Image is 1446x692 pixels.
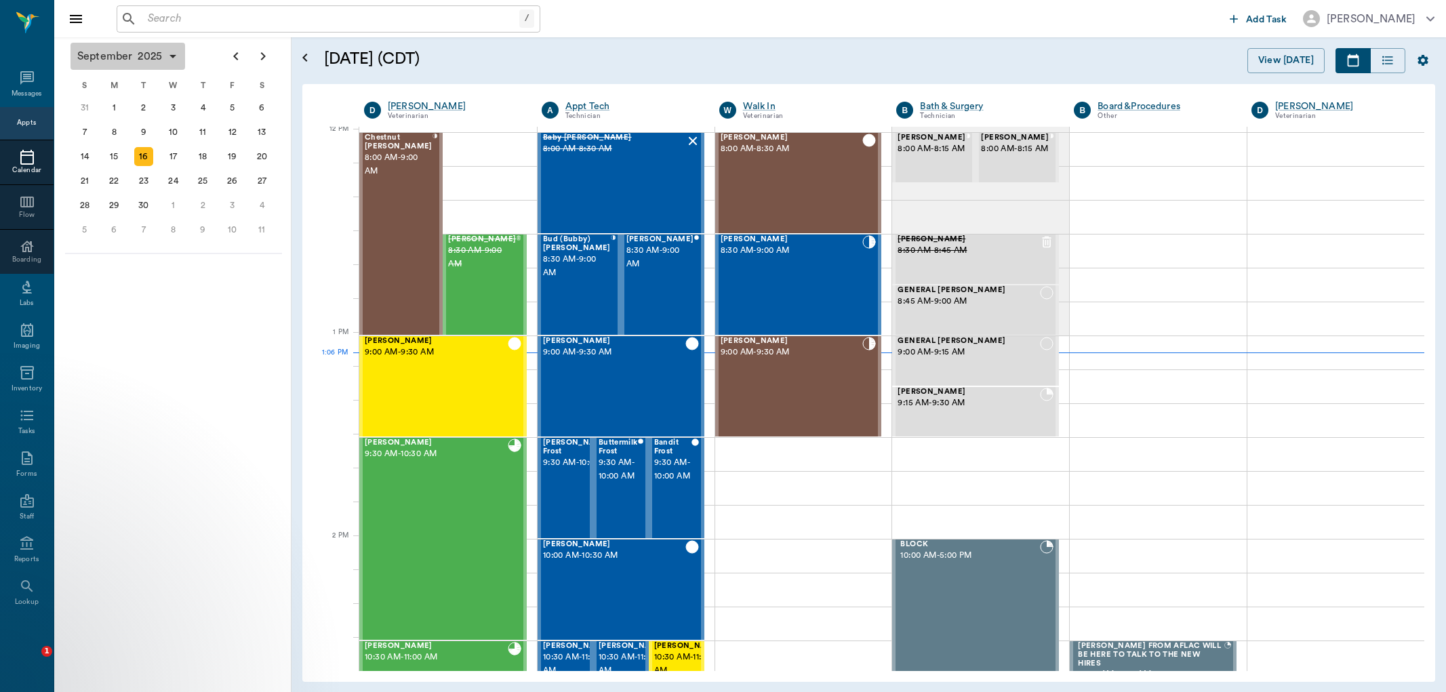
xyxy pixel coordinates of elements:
[715,132,882,234] div: CHECKED_OUT, 8:00 AM - 8:30 AM
[223,196,242,215] div: Friday, October 3, 2025
[543,549,685,563] span: 10:00 AM - 10:30 AM
[593,437,649,539] div: CHECKED_OUT, 9:30 AM - 10:00 AM
[443,234,526,335] div: CANCELED, 8:30 AM - 9:00 AM
[75,220,94,239] div: Sunday, October 5, 2025
[892,386,1059,437] div: BOOKED, 9:15 AM - 9:30 AM
[223,98,242,117] div: Friday, September 5, 2025
[538,437,593,539] div: CHECKED_OUT, 9:30 AM - 10:00 AM
[448,244,516,271] span: 8:30 AM - 9:00 AM
[898,396,1040,410] span: 9:15 AM - 9:30 AM
[1224,6,1292,31] button: Add Task
[70,75,100,96] div: S
[223,123,242,142] div: Friday, September 12, 2025
[542,102,559,119] div: A
[365,642,508,651] span: [PERSON_NAME]
[20,298,34,308] div: Labs
[188,75,218,96] div: T
[538,132,704,234] div: NO_SHOW, 8:00 AM - 8:30 AM
[252,147,271,166] div: Saturday, September 20, 2025
[920,100,1053,113] a: Bath & Surgery
[565,110,699,122] div: Technician
[892,335,1059,386] div: NOT_CONFIRMED, 9:00 AM - 9:15 AM
[743,100,877,113] div: Walk In
[721,134,863,142] span: [PERSON_NAME]
[1275,110,1409,122] div: Veterinarian
[359,437,527,640] div: READY_TO_CHECKOUT, 9:30 AM - 10:30 AM
[721,244,863,258] span: 8:30 AM - 9:00 AM
[104,171,123,190] div: Monday, September 22, 2025
[252,196,271,215] div: Saturday, October 4, 2025
[252,98,271,117] div: Saturday, September 6, 2025
[359,132,443,335] div: CHECKED_IN, 8:00 AM - 9:00 AM
[14,341,40,351] div: Imaging
[654,456,692,483] span: 9:30 AM - 10:00 AM
[565,100,699,113] a: Appt Tech
[193,123,212,142] div: Thursday, September 11, 2025
[75,98,94,117] div: Sunday, August 31, 2025
[543,439,647,456] span: [PERSON_NAME]/Spookey Frost
[976,132,1059,183] div: CHECKED_IN, 8:00 AM - 8:15 AM
[1275,100,1409,113] a: [PERSON_NAME]
[14,554,39,565] div: Reports
[365,651,508,664] span: 10:30 AM - 11:00 AM
[134,123,153,142] div: Tuesday, September 9, 2025
[252,220,271,239] div: Saturday, October 11, 2025
[1251,102,1268,119] div: D
[981,134,1049,142] span: [PERSON_NAME]
[1247,48,1325,73] button: View [DATE]
[218,75,247,96] div: F
[104,196,123,215] div: Monday, September 29, 2025
[14,646,46,678] iframe: Intercom live chat
[134,98,153,117] div: Tuesday, September 2, 2025
[892,132,976,183] div: CHECKED_IN, 8:00 AM - 8:15 AM
[388,110,521,122] div: Veterinarian
[892,234,1059,285] div: CANCELED, 8:30 AM - 8:45 AM
[599,456,638,483] span: 9:30 AM - 10:00 AM
[193,147,212,166] div: Thursday, September 18, 2025
[900,549,1040,563] span: 10:00 AM - 5:00 PM
[543,142,685,156] span: 8:00 AM - 8:30 AM
[543,337,685,346] span: [PERSON_NAME]
[626,244,694,271] span: 8:30 AM - 9:00 AM
[129,75,159,96] div: T
[12,384,42,394] div: Inventory
[193,196,212,215] div: Thursday, October 2, 2025
[898,346,1040,359] span: 9:00 AM - 9:15 AM
[900,540,1040,549] span: BLOCK
[448,235,516,244] span: [PERSON_NAME]
[223,147,242,166] div: Friday, September 19, 2025
[654,439,692,456] span: Bandit Frost
[164,220,183,239] div: Wednesday, October 8, 2025
[164,196,183,215] div: Wednesday, October 1, 2025
[388,100,521,113] a: [PERSON_NAME]
[16,469,37,479] div: Forms
[135,47,165,66] span: 2025
[313,529,348,563] div: 2 PM
[252,123,271,142] div: Saturday, September 13, 2025
[599,439,638,456] span: Buttermilk Frost
[104,98,123,117] div: Monday, September 1, 2025
[898,388,1040,396] span: [PERSON_NAME]
[100,75,129,96] div: M
[364,102,381,119] div: D
[1327,11,1415,27] div: [PERSON_NAME]
[1098,100,1231,113] div: Board &Procedures
[324,48,680,70] h5: [DATE] (CDT)
[75,47,135,66] span: September
[649,437,704,539] div: CHECKED_OUT, 9:30 AM - 10:00 AM
[223,220,242,239] div: Friday, October 10, 2025
[896,102,913,119] div: B
[543,235,611,253] span: Bud (Bubby) [PERSON_NAME]
[365,134,433,151] span: Chestnut [PERSON_NAME]
[75,147,94,166] div: Sunday, September 14, 2025
[159,75,188,96] div: W
[252,171,271,190] div: Saturday, September 27, 2025
[599,642,666,651] span: [PERSON_NAME]
[721,337,863,346] span: [PERSON_NAME]
[193,98,212,117] div: Thursday, September 4, 2025
[104,220,123,239] div: Monday, October 6, 2025
[981,142,1049,156] span: 8:00 AM - 8:15 AM
[1074,102,1091,119] div: B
